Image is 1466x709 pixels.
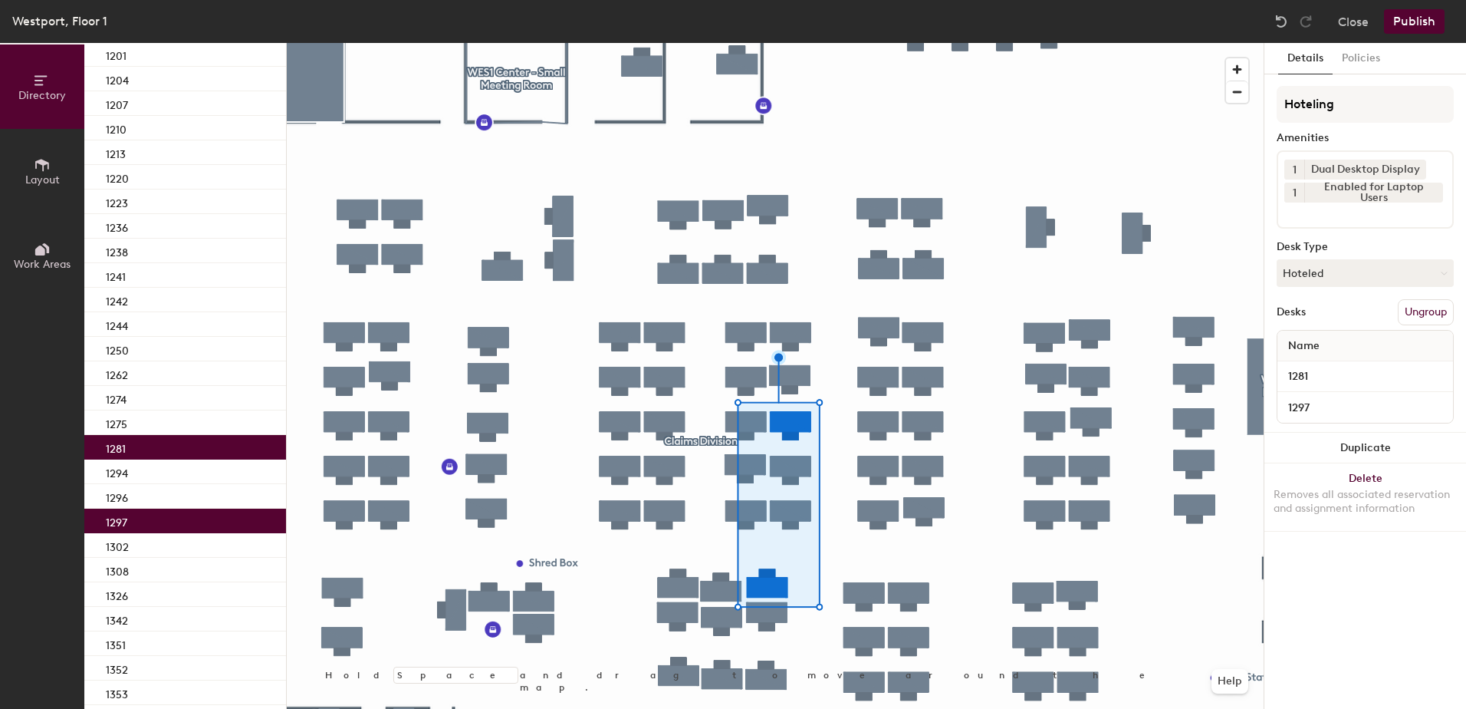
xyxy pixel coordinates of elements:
[106,364,128,382] p: 1262
[1280,366,1450,387] input: Unnamed desk
[1298,14,1313,29] img: Redo
[106,438,126,456] p: 1281
[14,258,71,271] span: Work Areas
[106,487,128,505] p: 1296
[106,45,127,63] p: 1201
[106,291,128,308] p: 1242
[1304,183,1443,203] div: Enabled for Laptop Users
[106,585,128,603] p: 1326
[106,340,129,358] p: 1250
[1293,185,1297,201] span: 1
[106,266,126,284] p: 1241
[1277,306,1306,318] div: Desks
[1384,9,1445,34] button: Publish
[106,561,129,579] p: 1308
[1264,463,1466,531] button: DeleteRemoves all associated reservation and assignment information
[106,414,127,431] p: 1275
[106,143,126,161] p: 1213
[106,315,128,333] p: 1244
[1264,433,1466,463] button: Duplicate
[1284,183,1304,203] button: 1
[1211,669,1248,694] button: Help
[12,12,107,31] div: Westport, Floor 1
[106,635,126,652] p: 1351
[1280,397,1450,418] input: Unnamed desk
[1293,162,1297,178] span: 1
[106,70,129,87] p: 1204
[1338,9,1369,34] button: Close
[1274,14,1289,29] img: Undo
[18,89,66,102] span: Directory
[106,217,128,235] p: 1236
[25,173,60,186] span: Layout
[1274,488,1457,516] div: Removes all associated reservation and assignment information
[106,463,128,480] p: 1294
[1398,299,1454,325] button: Ungroup
[1304,160,1426,180] div: Dual Desktop Display
[106,536,129,554] p: 1302
[1277,132,1454,144] div: Amenities
[106,242,128,259] p: 1238
[106,94,128,112] p: 1207
[1333,43,1389,74] button: Policies
[1284,160,1304,180] button: 1
[1278,43,1333,74] button: Details
[1280,332,1327,360] span: Name
[106,610,128,628] p: 1342
[106,389,127,407] p: 1274
[106,193,128,210] p: 1223
[1277,241,1454,253] div: Desk Type
[106,659,128,677] p: 1352
[1277,259,1454,287] button: Hoteled
[106,512,127,529] p: 1297
[106,168,129,186] p: 1220
[106,119,127,137] p: 1210
[106,684,128,701] p: 1353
